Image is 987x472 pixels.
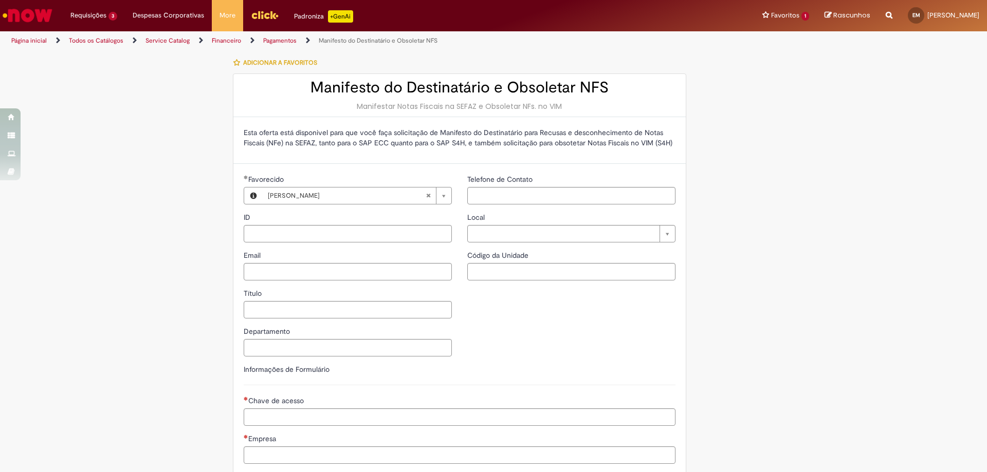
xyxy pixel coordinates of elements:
[467,263,675,280] input: Código da Unidade
[771,10,799,21] span: Favoritos
[244,365,330,374] label: Informações de Formulário
[244,127,675,148] p: Esta oferta está disponivel para que você faça solicitação de Manifesto do Destinatário para Recu...
[243,59,317,67] span: Adicionar a Favoritos
[268,187,426,204] span: [PERSON_NAME]
[244,435,248,439] span: Necessários
[294,10,353,23] div: Padroniza
[248,396,306,405] span: Chave de acesso
[233,52,323,73] button: Adicionar a Favoritos
[212,36,241,45] a: Financeiro
[248,175,286,184] span: Favorecido, Evandro De Sousa Meneses Melo
[244,175,248,179] span: Obrigatório Preenchido
[801,12,809,21] span: 1
[244,79,675,96] h2: Manifesto do Destinatário e Obsoletar NFS
[912,12,920,18] span: EM
[220,10,235,21] span: More
[244,397,248,401] span: Necessários
[833,10,870,20] span: Rascunhos
[244,251,263,260] span: Email
[1,5,54,26] img: ServiceNow
[927,11,979,20] span: [PERSON_NAME]
[244,327,292,336] span: Departamento
[244,213,252,222] span: ID
[244,101,675,111] div: Manifestar Notas Fiscais na SEFAZ e Obsoletar NFs. no VIM
[421,187,436,204] abbr: Limpar campo Favorecido
[145,36,190,45] a: Service Catalog
[263,187,451,204] a: [PERSON_NAME]Limpar campo Favorecido
[244,187,263,204] button: Favorecido, Visualizar este registro Evandro De Sousa Meneses Melo
[825,11,870,21] a: Rascunhos
[328,10,353,23] p: +GenAi
[244,289,264,298] span: Título
[108,12,117,21] span: 3
[11,36,47,45] a: Página inicial
[244,408,675,426] input: Chave de acesso
[467,251,531,260] span: Código da Unidade
[467,187,675,204] input: Telefone de Contato
[467,175,535,184] span: Telefone de Contato
[70,10,106,21] span: Requisições
[8,31,650,50] ul: Trilhas de página
[244,301,452,318] input: Título
[248,434,278,443] span: Empresa
[133,10,204,21] span: Despesas Corporativas
[467,213,487,222] span: Local
[251,7,279,23] img: click_logo_yellow_360x200.png
[244,225,452,242] input: ID
[69,36,123,45] a: Todos os Catálogos
[244,339,452,356] input: Departamento
[244,263,452,280] input: Email
[263,36,297,45] a: Pagamentos
[467,225,675,242] a: Limpar campo Local
[319,36,437,45] a: Manifesto do Destinatário e Obsoletar NFS
[244,446,675,464] input: Empresa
